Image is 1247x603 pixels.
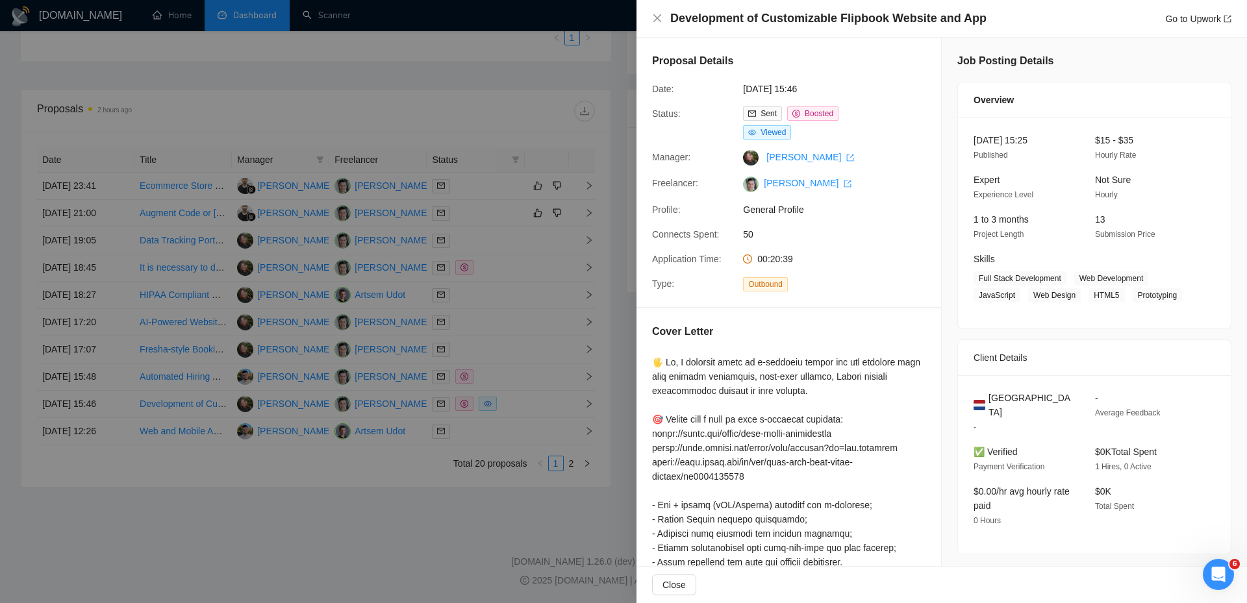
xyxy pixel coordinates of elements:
[764,178,851,188] a: [PERSON_NAME] export
[748,110,756,117] span: mail
[974,398,985,412] img: 🇳🇱
[1095,214,1105,225] span: 13
[1165,14,1231,24] a: Go to Upworkexport
[974,271,1066,286] span: Full Stack Development
[652,13,662,23] span: close
[652,108,681,119] span: Status:
[670,10,987,27] h4: Development of Customizable Flipbook Website and App
[974,423,976,432] span: -
[652,53,733,69] h5: Proposal Details
[743,177,759,192] img: c1Tebym3BND9d52IcgAhOjDIggZNrr93DrArCnDDhQCo9DNa2fMdUdlKkX3cX7l7jn
[846,154,854,162] span: export
[974,151,1008,160] span: Published
[1095,230,1155,239] span: Submission Price
[974,175,1000,185] span: Expert
[1074,271,1149,286] span: Web Development
[974,462,1044,471] span: Payment Verification
[974,340,1215,375] div: Client Details
[761,109,777,118] span: Sent
[652,574,696,595] button: Close
[748,129,756,136] span: eye
[1028,288,1081,302] span: Web Design
[652,13,662,24] button: Close
[974,190,1033,199] span: Experience Level
[957,53,1053,69] h5: Job Posting Details
[652,278,674,289] span: Type:
[989,391,1074,419] span: [GEOGRAPHIC_DATA]
[757,254,793,264] span: 00:20:39
[1095,175,1131,185] span: Not Sure
[743,254,752,264] span: clock-circle
[766,152,854,162] a: [PERSON_NAME] export
[805,109,833,118] span: Boosted
[974,565,1215,600] div: Job Description
[652,84,674,94] span: Date:
[974,93,1014,107] span: Overview
[761,128,786,137] span: Viewed
[1229,559,1240,569] span: 6
[792,110,800,117] span: dollar
[743,82,938,96] span: [DATE] 15:46
[662,578,686,592] span: Close
[1095,151,1136,160] span: Hourly Rate
[974,254,995,264] span: Skills
[974,516,1001,525] span: 0 Hours
[1095,190,1118,199] span: Hourly
[1089,288,1124,302] span: HTML5
[652,152,690,162] span: Manager:
[974,486,1070,511] span: $0.00/hr avg hourly rate paid
[1133,288,1183,302] span: Prototyping
[974,135,1027,145] span: [DATE] 15:25
[1095,502,1134,511] span: Total Spent
[974,214,1029,225] span: 1 to 3 months
[1095,486,1111,497] span: $0K
[652,204,681,215] span: Profile:
[1224,15,1231,23] span: export
[1095,462,1152,471] span: 1 Hires, 0 Active
[652,254,722,264] span: Application Time:
[974,230,1024,239] span: Project Length
[974,447,1018,457] span: ✅ Verified
[974,288,1020,302] span: JavaScript
[1095,447,1157,457] span: $0K Total Spent
[1095,408,1161,417] span: Average Feedback
[1095,135,1133,145] span: $15 - $35
[844,180,851,188] span: export
[652,324,713,339] h5: Cover Letter
[652,229,720,240] span: Connects Spent:
[743,277,788,291] span: Outbound
[1203,559,1234,590] iframe: Intercom live chat
[743,227,938,241] span: 50
[743,203,938,217] span: General Profile
[652,178,698,188] span: Freelancer:
[1095,393,1098,403] span: -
